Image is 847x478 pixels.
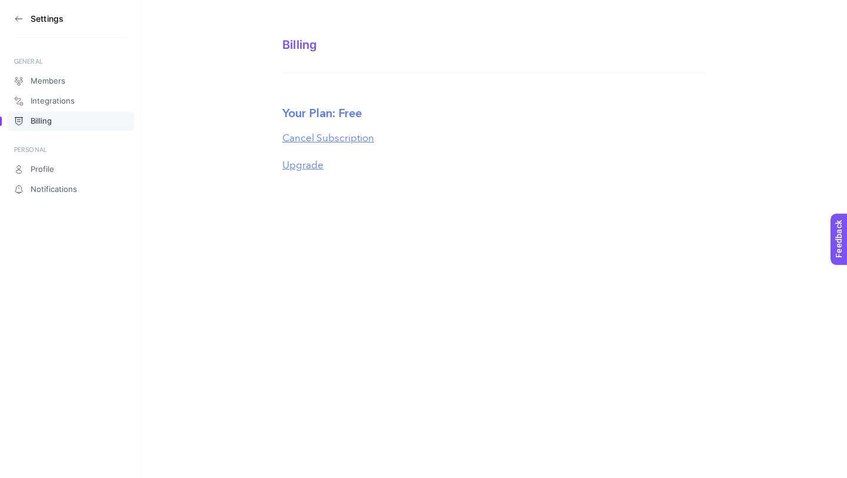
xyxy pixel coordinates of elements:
[7,72,134,91] a: Members
[31,77,65,86] span: Members
[31,14,64,24] h3: Settings
[7,180,134,199] a: Notifications
[31,117,52,126] span: Billing
[7,112,134,131] a: Billing
[282,105,362,122] label: Your Plan: Free
[14,145,127,154] div: PERSONAL
[282,38,706,52] div: Billing
[7,92,134,111] a: Integrations
[7,4,45,13] span: Feedback
[31,165,54,174] span: Profile
[7,160,134,179] a: Profile
[14,57,127,66] div: GENERAL
[282,158,324,173] button: Upgrade
[31,185,77,194] span: Notifications
[282,133,374,143] button: Cancel Subscription
[31,97,75,106] span: Integrations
